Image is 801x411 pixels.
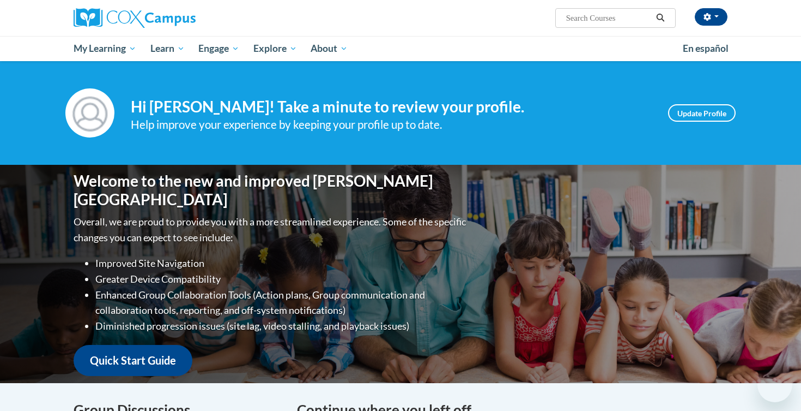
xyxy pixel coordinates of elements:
[150,42,185,55] span: Learn
[757,367,792,402] iframe: Button to launch messaging window
[131,98,652,116] h4: Hi [PERSON_NAME]! Take a minute to review your profile.
[95,318,469,334] li: Diminished progression issues (site lag, video stalling, and playback issues)
[191,36,246,61] a: Engage
[143,36,192,61] a: Learn
[74,8,281,28] a: Cox Campus
[304,36,355,61] a: About
[131,116,652,134] div: Help improve your experience by keeping your profile up to date.
[311,42,348,55] span: About
[565,11,652,25] input: Search Courses
[74,345,192,376] a: Quick Start Guide
[683,43,729,54] span: En español
[676,37,736,60] a: En español
[246,36,304,61] a: Explore
[652,11,669,25] button: Search
[695,8,727,26] button: Account Settings
[74,8,196,28] img: Cox Campus
[65,88,114,138] img: Profile Image
[66,36,143,61] a: My Learning
[74,42,136,55] span: My Learning
[668,104,736,122] a: Update Profile
[74,172,469,209] h1: Welcome to the new and improved [PERSON_NAME][GEOGRAPHIC_DATA]
[74,214,469,246] p: Overall, we are proud to provide you with a more streamlined experience. Some of the specific cha...
[198,42,239,55] span: Engage
[95,271,469,287] li: Greater Device Compatibility
[57,36,744,61] div: Main menu
[95,255,469,271] li: Improved Site Navigation
[253,42,297,55] span: Explore
[95,287,469,319] li: Enhanced Group Collaboration Tools (Action plans, Group communication and collaboration tools, re...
